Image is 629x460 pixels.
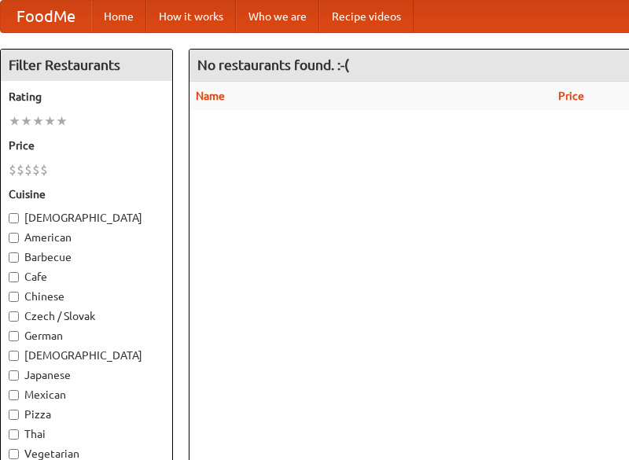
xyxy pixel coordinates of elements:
input: [DEMOGRAPHIC_DATA] [9,351,19,361]
label: American [9,230,164,245]
input: Vegetarian [9,449,19,459]
input: Cafe [9,272,19,282]
label: German [9,328,164,344]
input: Pizza [9,410,19,420]
input: Czech / Slovak [9,311,19,322]
label: Czech / Slovak [9,308,164,324]
input: [DEMOGRAPHIC_DATA] [9,213,19,223]
label: Cafe [9,269,164,285]
input: American [9,233,19,243]
li: $ [40,161,48,178]
a: How it works [146,1,236,32]
a: Who we are [236,1,319,32]
label: Pizza [9,407,164,422]
li: ★ [44,112,56,130]
input: Mexican [9,390,19,400]
input: Chinese [9,292,19,302]
input: Japanese [9,370,19,381]
label: Mexican [9,387,164,403]
label: Chinese [9,289,164,304]
h5: Price [9,138,164,153]
li: $ [17,161,24,178]
a: Home [91,1,146,32]
a: Name [196,90,225,102]
label: Japanese [9,367,164,383]
li: ★ [9,112,20,130]
a: Price [558,90,584,102]
li: ★ [56,112,68,130]
h5: Rating [9,89,164,105]
label: Thai [9,426,164,442]
label: [DEMOGRAPHIC_DATA] [9,210,164,226]
li: $ [32,161,40,178]
li: $ [9,161,17,178]
a: FoodMe [1,1,91,32]
li: ★ [20,112,32,130]
label: Barbecue [9,249,164,265]
h5: Cuisine [9,186,164,202]
li: ★ [32,112,44,130]
ng-pluralize: No restaurants found. :-( [197,57,349,72]
input: Barbecue [9,252,19,263]
li: $ [24,161,32,178]
input: Thai [9,429,19,440]
a: Recipe videos [319,1,414,32]
label: [DEMOGRAPHIC_DATA] [9,348,164,363]
input: German [9,331,19,341]
h4: Filter Restaurants [1,50,172,81]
